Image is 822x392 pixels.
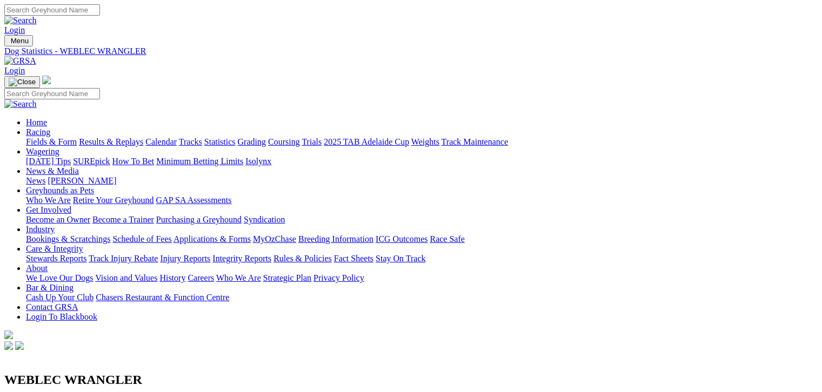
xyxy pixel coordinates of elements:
[173,234,251,244] a: Applications & Forms
[302,137,322,146] a: Trials
[26,205,71,214] a: Get Involved
[26,166,79,175] a: News & Media
[244,215,285,224] a: Syndication
[26,176,818,186] div: News & Media
[245,157,271,166] a: Isolynx
[4,341,13,350] img: facebook.svg
[79,137,143,146] a: Results & Replays
[179,137,202,146] a: Tracks
[376,254,425,263] a: Stay On Track
[442,137,508,146] a: Track Maintenance
[334,254,373,263] a: Fact Sheets
[4,4,100,16] input: Search
[9,78,36,86] img: Close
[26,186,94,195] a: Greyhounds as Pets
[26,283,73,292] a: Bar & Dining
[156,195,232,205] a: GAP SA Assessments
[160,254,210,263] a: Injury Reports
[4,330,13,339] img: logo-grsa-white.png
[26,302,78,312] a: Contact GRSA
[298,234,373,244] a: Breeding Information
[273,254,332,263] a: Rules & Policies
[26,157,71,166] a: [DATE] Tips
[26,293,818,302] div: Bar & Dining
[430,234,464,244] a: Race Safe
[26,234,818,244] div: Industry
[26,215,90,224] a: Become an Owner
[112,234,171,244] a: Schedule of Fees
[156,215,242,224] a: Purchasing a Greyhound
[26,263,48,273] a: About
[26,195,71,205] a: Who We Are
[268,137,300,146] a: Coursing
[26,234,110,244] a: Bookings & Scratchings
[112,157,155,166] a: How To Bet
[204,137,236,146] a: Statistics
[96,293,229,302] a: Chasers Restaurant & Function Centre
[26,254,86,263] a: Stewards Reports
[376,234,427,244] a: ICG Outcomes
[313,273,364,282] a: Privacy Policy
[188,273,214,282] a: Careers
[11,37,29,45] span: Menu
[145,137,177,146] a: Calendar
[73,195,154,205] a: Retire Your Greyhound
[156,157,243,166] a: Minimum Betting Limits
[26,273,93,282] a: We Love Our Dogs
[26,157,818,166] div: Wagering
[89,254,158,263] a: Track Injury Rebate
[26,215,818,225] div: Get Involved
[26,273,818,283] div: About
[263,273,311,282] a: Strategic Plan
[4,46,818,56] a: Dog Statistics - WEBLEC WRANGLER
[4,16,37,25] img: Search
[15,341,24,350] img: twitter.svg
[4,56,36,66] img: GRSA
[26,225,55,234] a: Industry
[411,137,439,146] a: Weights
[4,76,40,88] button: Toggle navigation
[238,137,266,146] a: Grading
[4,25,25,35] a: Login
[26,254,818,263] div: Care & Integrity
[26,176,45,185] a: News
[159,273,185,282] a: History
[216,273,261,282] a: Who We Are
[48,176,116,185] a: [PERSON_NAME]
[26,312,97,321] a: Login To Blackbook
[4,66,25,75] a: Login
[26,137,818,147] div: Racing
[92,215,154,224] a: Become a Trainer
[324,137,409,146] a: 2025 TAB Adelaide Cup
[4,373,818,387] h2: WEBLEC WRANGLER
[26,244,83,253] a: Care & Integrity
[95,273,157,282] a: Vision and Values
[253,234,296,244] a: MyOzChase
[26,293,93,302] a: Cash Up Your Club
[4,99,37,109] img: Search
[73,157,110,166] a: SUREpick
[42,76,51,84] img: logo-grsa-white.png
[26,147,59,156] a: Wagering
[26,195,818,205] div: Greyhounds as Pets
[26,118,47,127] a: Home
[4,35,33,46] button: Toggle navigation
[26,137,77,146] a: Fields & Form
[4,88,100,99] input: Search
[212,254,271,263] a: Integrity Reports
[26,127,50,137] a: Racing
